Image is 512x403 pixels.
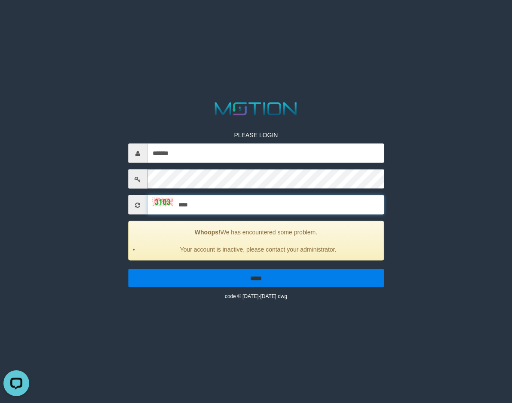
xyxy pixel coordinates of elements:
li: Your account is inactive, please contact your administrator. [139,245,377,254]
img: captcha [152,198,173,206]
button: Open LiveChat chat widget [3,3,29,29]
div: We has encountered some problem. [128,221,384,261]
strong: Whoops! [195,229,221,236]
small: code © [DATE]-[DATE] dwg [225,293,287,299]
p: PLEASE LOGIN [128,131,384,139]
img: MOTION_logo.png [211,100,300,118]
